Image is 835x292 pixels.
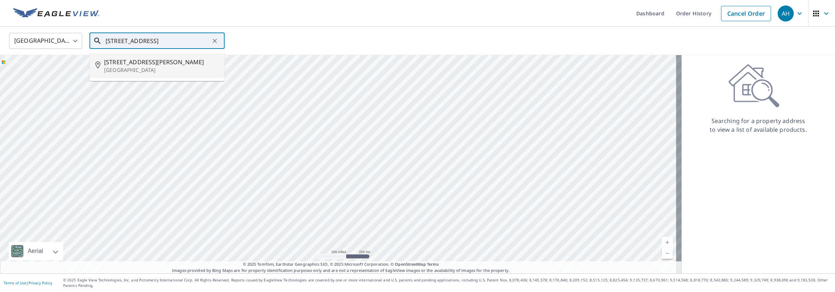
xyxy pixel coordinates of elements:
[395,261,426,267] a: OpenStreetMap
[4,280,26,285] a: Terms of Use
[104,58,219,66] span: [STREET_ADDRESS][PERSON_NAME]
[4,281,52,285] p: |
[210,36,220,46] button: Clear
[662,248,673,259] a: Current Level 5, Zoom Out
[106,31,210,51] input: Search by address or latitude-longitude
[9,31,82,51] div: [GEOGRAPHIC_DATA]
[26,242,45,260] div: Aerial
[662,237,673,248] a: Current Level 5, Zoom In
[427,261,439,267] a: Terms
[243,261,439,268] span: © 2025 TomTom, Earthstar Geographics SIO, © 2025 Microsoft Corporation, ©
[13,8,99,19] img: EV Logo
[9,242,63,260] div: Aerial
[28,280,52,285] a: Privacy Policy
[104,66,219,74] p: [GEOGRAPHIC_DATA]
[709,116,807,134] p: Searching for a property address to view a list of available products.
[63,277,831,288] p: © 2025 Eagle View Technologies, Inc. and Pictometry International Corp. All Rights Reserved. Repo...
[778,5,794,22] div: AH
[721,6,771,21] a: Cancel Order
